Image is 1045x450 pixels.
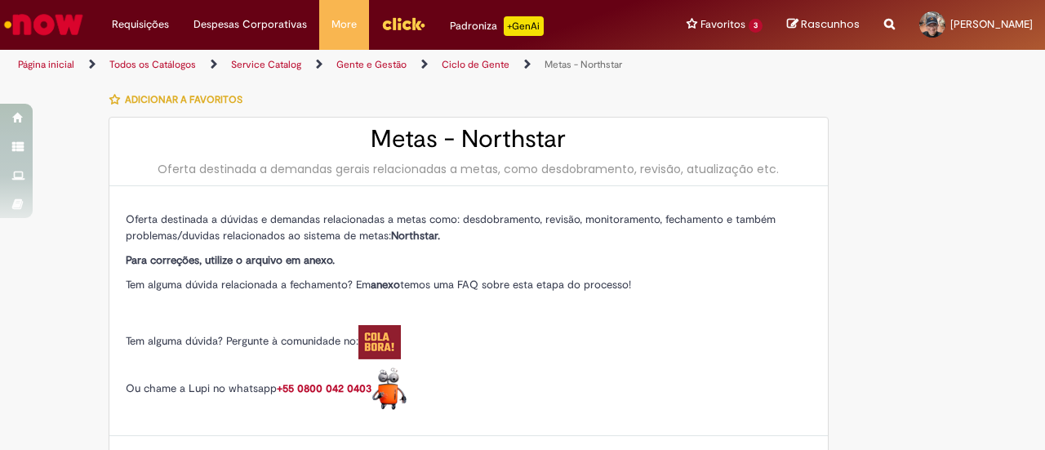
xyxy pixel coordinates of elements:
a: Rascunhos [787,17,860,33]
p: +GenAi [504,16,544,36]
a: Todos os Catálogos [109,58,196,71]
span: Adicionar a Favoritos [125,93,242,106]
span: Tem alguma dúvida? Pergunte à comunidade no: [126,334,401,348]
span: Oferta destinada a dúvidas e demandas relacionadas a metas como: desdobramento, revisão, monitora... [126,212,776,243]
span: Ou chame a Lupi no whatsapp [126,381,407,395]
span: Tem alguma dúvida relacionada a fechamento? Em temos uma FAQ sobre esta etapa do processo! [126,278,631,292]
span: Despesas Corporativas [193,16,307,33]
span: [PERSON_NAME] [950,17,1033,31]
a: Página inicial [18,58,74,71]
span: Favoritos [700,16,745,33]
a: Gente e Gestão [336,58,407,71]
div: Oferta destinada a demandas gerais relacionadas a metas, como desdobramento, revisão, atualização... [126,161,812,177]
strong: Northstar. [391,229,440,243]
span: Requisições [112,16,169,33]
a: Service Catalog [231,58,301,71]
strong: anexo [371,278,400,292]
span: More [331,16,357,33]
img: Lupi%20logo.pngx [371,368,407,411]
a: Colabora [358,334,401,348]
img: Colabora%20logo.pngx [358,325,401,359]
div: Padroniza [450,16,544,36]
button: Adicionar a Favoritos [109,82,251,117]
span: 3 [749,19,763,33]
strong: Para correções, utilize o arquivo em anexo. [126,253,335,267]
ul: Trilhas de página [12,50,684,80]
a: Ciclo de Gente [442,58,509,71]
img: ServiceNow [2,8,86,41]
a: +55 0800 042 0403 [277,381,407,395]
a: Metas - Northstar [545,58,622,71]
img: click_logo_yellow_360x200.png [381,11,425,36]
h2: Metas - Northstar [126,126,812,153]
span: Rascunhos [801,16,860,32]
